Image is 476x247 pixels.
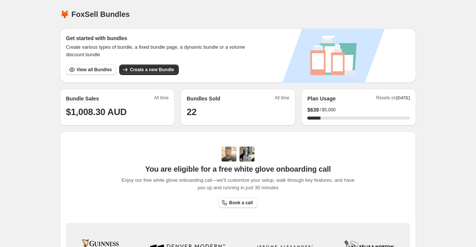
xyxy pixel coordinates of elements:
[66,43,252,58] span: Create various types of bundle, a fixed bundle page, a dynamic bundle or a volume discount bundle
[187,95,220,102] h2: Bundles Sold
[239,147,254,162] img: Prakhar
[307,106,319,114] span: $ 639
[219,198,257,208] a: Book a call
[118,177,359,192] span: Enjoy our free white glove onboarding call—we'll customize your setup, walk through key features,...
[222,147,237,162] img: Adi
[60,10,130,19] h1: 🦊 FoxSell Bundles
[229,200,253,206] span: Book a call
[66,34,252,42] h3: Get started with bundles
[307,106,410,114] div: /
[275,95,289,103] span: All time
[397,96,410,100] span: [DATE]
[145,165,331,174] span: You are eligible for a free white glove onboarding call
[322,107,336,113] span: $5,000
[119,64,178,75] button: Create a new Bundle
[154,95,169,103] span: All time
[307,95,335,102] h2: Plan Usage
[76,67,112,73] span: View all Bundles
[130,67,174,73] span: Create a new Bundle
[66,95,99,102] h2: Bundle Sales
[66,106,169,118] h1: $1,008.30 AUD
[187,106,289,118] h1: 22
[376,95,410,103] span: Resets on
[66,64,116,75] button: View all Bundles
